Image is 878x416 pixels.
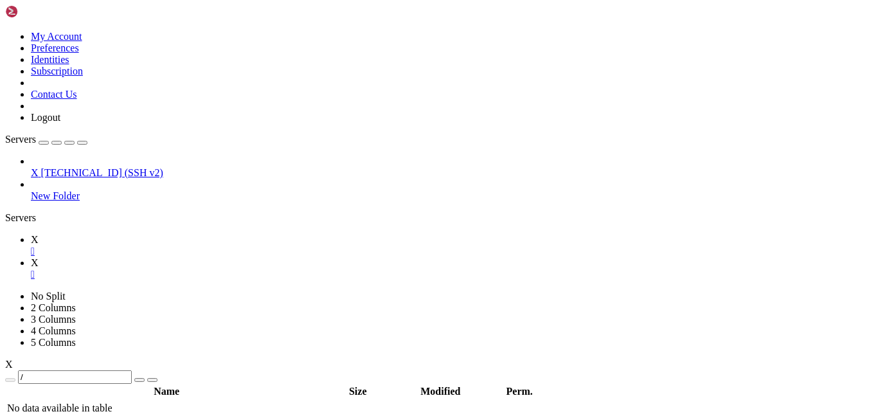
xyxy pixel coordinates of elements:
[31,54,69,65] a: Identities
[494,385,546,398] th: Perm.: activate to sort column ascending
[5,134,87,145] a: Servers
[31,167,39,178] span: X
[31,325,76,336] a: 4 Columns
[31,257,39,268] span: X
[6,385,327,398] th: Name: activate to sort column descending
[31,257,873,280] a: X
[5,134,36,145] span: Servers
[31,190,80,201] span: New Folder
[31,246,873,257] a: 
[6,402,525,415] td: No data available in table
[31,89,77,100] a: Contact Us
[389,385,492,398] th: Modified: activate to sort column ascending
[31,156,873,179] li: X [TECHNICAL_ID] (SSH v2)
[5,5,79,18] img: Shellngn
[31,269,873,280] a: 
[31,42,79,53] a: Preferences
[31,190,873,202] a: New Folder
[328,385,388,398] th: Size: activate to sort column ascending
[31,234,39,245] span: X
[31,291,66,302] a: No Split
[31,302,76,313] a: 2 Columns
[41,167,163,178] span: [TECHNICAL_ID] (SSH v2)
[31,31,82,42] a: My Account
[31,234,873,257] a: X
[18,370,132,384] input: Current Folder
[31,314,76,325] a: 3 Columns
[5,359,13,370] span: X
[5,212,873,224] div: Servers
[31,167,873,179] a: X [TECHNICAL_ID] (SSH v2)
[31,179,873,202] li: New Folder
[31,112,60,123] a: Logout
[31,337,76,348] a: 5 Columns
[31,66,83,77] a: Subscription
